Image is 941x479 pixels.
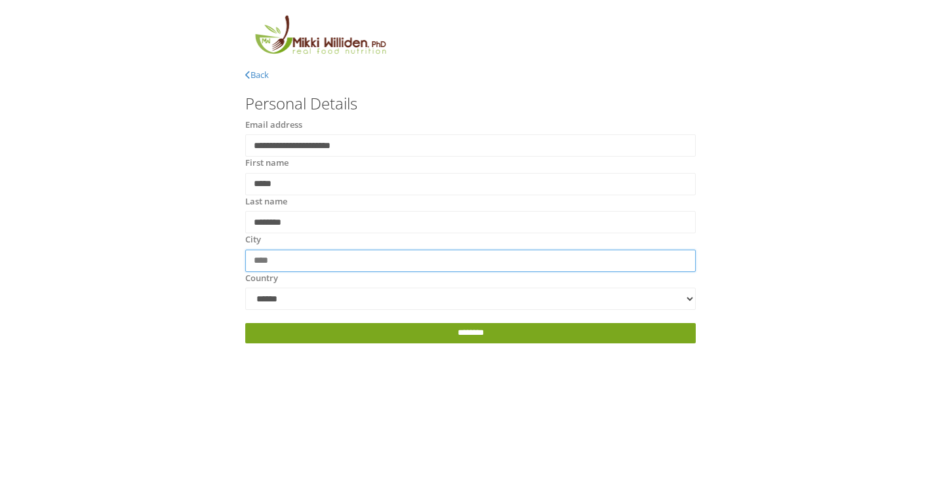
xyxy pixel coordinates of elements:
label: City [245,233,261,246]
a: Back [245,69,269,81]
label: Last name [245,195,287,208]
h3: Personal Details [245,95,696,112]
label: First name [245,157,289,170]
img: MikkiLogoMain.png [245,13,395,62]
label: Country [245,272,278,285]
label: Email address [245,119,302,132]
